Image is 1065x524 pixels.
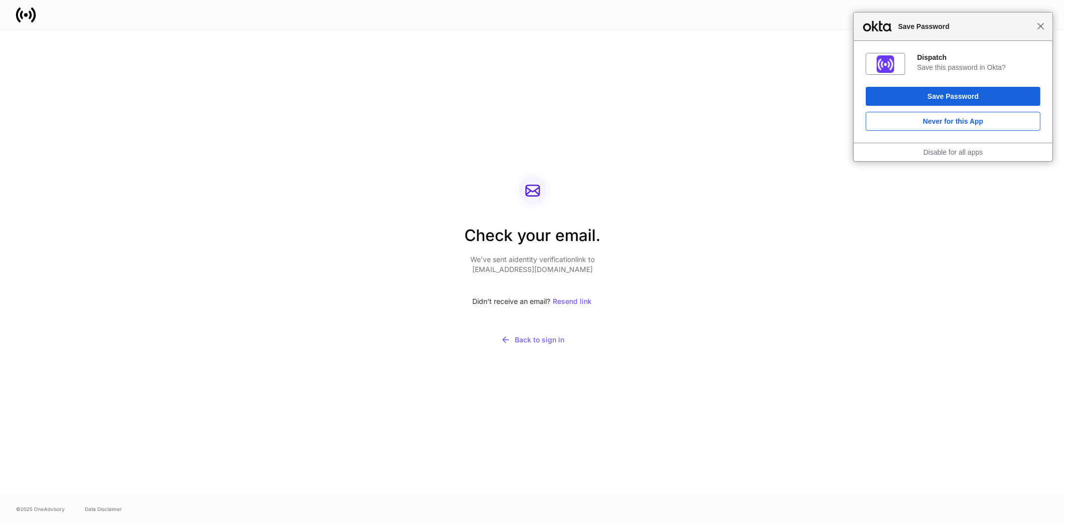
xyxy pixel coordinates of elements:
div: Save this password in Okta? [917,63,1041,72]
img: IoaI0QAAAAZJREFUAwDpn500DgGa8wAAAABJRU5ErkJggg== [877,55,894,73]
div: Resend link [553,298,592,305]
h2: Check your email. [464,225,601,255]
span: Save Password [893,20,1037,32]
p: We’ve sent a identity verification link to [EMAIL_ADDRESS][DOMAIN_NAME] [464,255,601,274]
a: Disable for all apps [923,148,983,156]
span: © 2025 OneAdvisory [16,505,65,513]
a: Data Disclaimer [85,505,122,513]
button: Never for this App [866,112,1041,131]
span: Close [1037,22,1045,30]
div: Back to sign in [501,335,564,345]
div: Dispatch [917,53,1041,62]
button: Resend link [553,290,593,312]
button: Back to sign in [464,328,601,351]
button: Save Password [866,87,1041,106]
div: Didn’t receive an email? [464,290,601,312]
